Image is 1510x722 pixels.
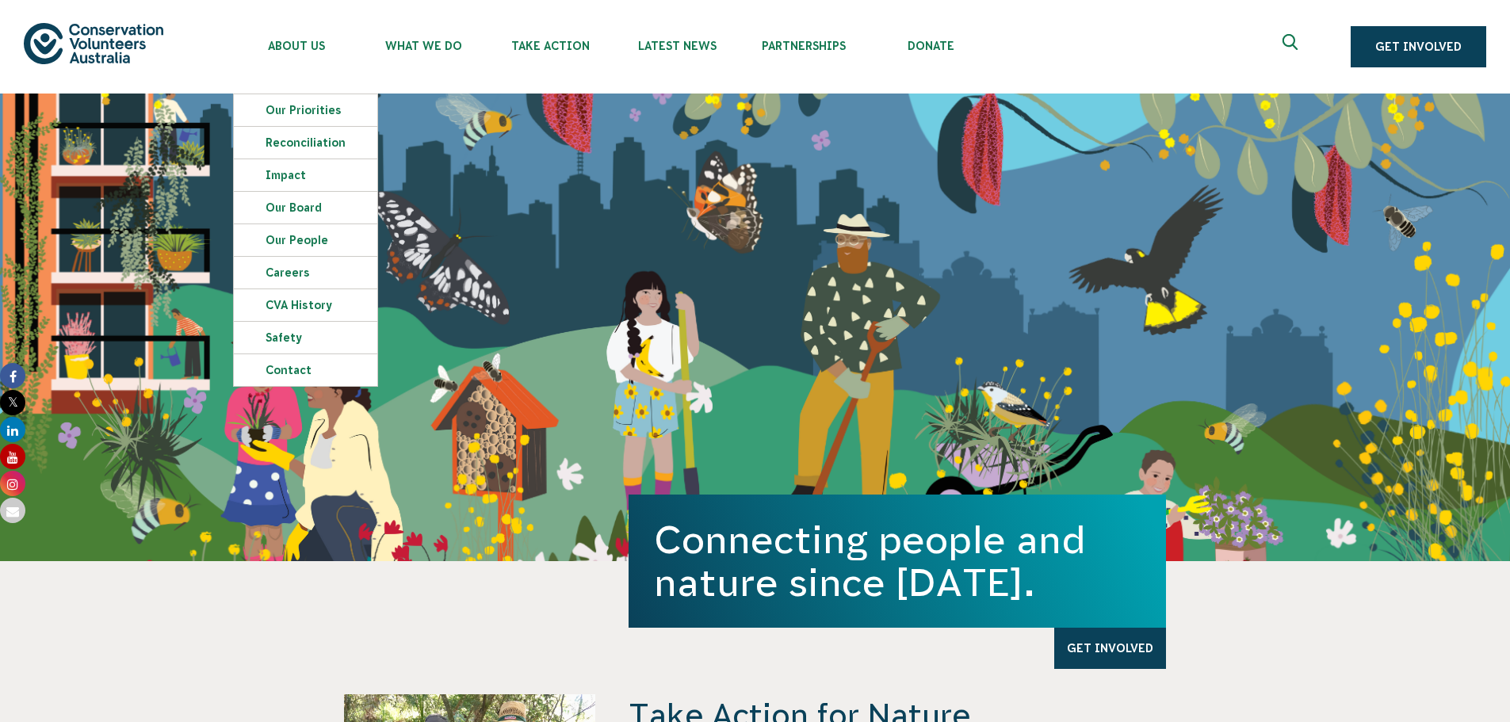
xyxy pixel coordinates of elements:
[24,23,163,63] img: logo.svg
[234,257,377,288] a: Careers
[233,40,360,52] span: About Us
[867,40,994,52] span: Donate
[234,94,377,126] a: Our Priorities
[740,40,867,52] span: Partnerships
[234,322,377,353] a: Safety
[1273,28,1311,66] button: Expand search box Close search box
[234,289,377,321] a: CVA history
[614,40,740,52] span: Latest News
[234,224,377,256] a: Our People
[234,354,377,386] a: Contact
[487,40,614,52] span: Take Action
[1351,26,1486,67] a: Get Involved
[360,40,487,52] span: What We Do
[1283,34,1302,59] span: Expand search box
[234,127,377,159] a: Reconciliation
[1054,628,1166,669] a: Get Involved
[234,159,377,191] a: Impact
[234,192,377,223] a: Our Board
[654,518,1141,604] h1: Connecting people and nature since [DATE].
